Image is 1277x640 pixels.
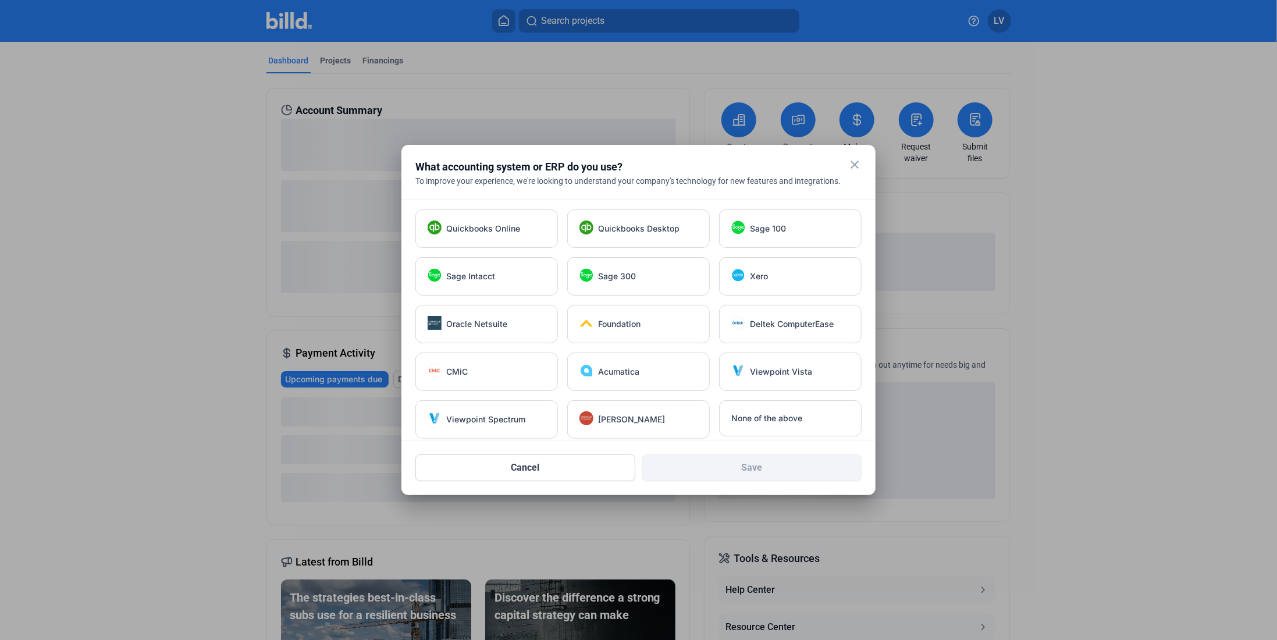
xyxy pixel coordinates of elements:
[731,413,802,424] span: None of the above
[446,271,495,282] span: Sage Intacct
[598,271,636,282] span: Sage 300
[598,366,639,378] span: Acumatica
[750,366,812,378] span: Viewpoint Vista
[750,223,786,234] span: Sage 100
[446,366,468,378] span: CMiC
[750,271,768,282] span: Xero
[446,414,525,425] span: Viewpoint Spectrum
[642,454,862,481] button: Save
[446,223,520,234] span: Quickbooks Online
[598,223,680,234] span: Quickbooks Desktop
[848,158,862,172] mat-icon: close
[598,318,641,330] span: Foundation
[415,454,635,481] button: Cancel
[446,318,507,330] span: Oracle Netsuite
[598,414,665,425] span: [PERSON_NAME]
[415,159,833,175] div: What accounting system or ERP do you use?
[750,318,834,330] span: Deltek ComputerEase
[415,175,862,187] div: To improve your experience, we're looking to understand your company's technology for new feature...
